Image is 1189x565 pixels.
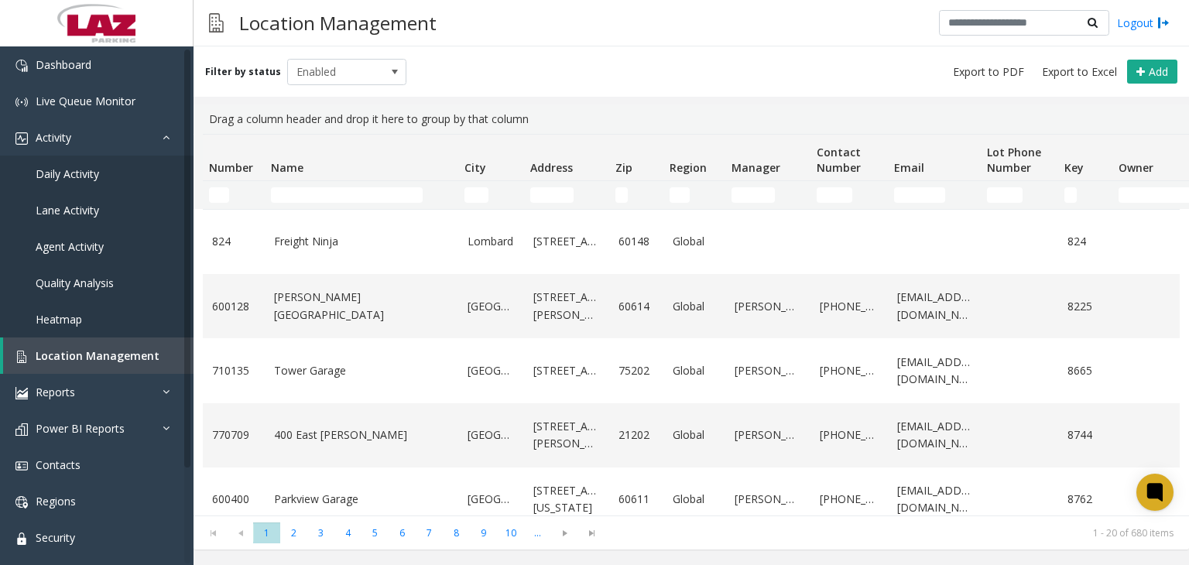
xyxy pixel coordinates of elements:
[1127,60,1177,84] button: Add
[663,181,725,209] td: Region Filter
[618,233,654,250] a: 60148
[271,160,303,175] span: Name
[203,104,1180,134] div: Drag a column header and drop it here to group by that column
[618,298,654,315] a: 60614
[468,426,515,443] a: [GEOGRAPHIC_DATA]
[820,491,879,508] a: [PHONE_NUMBER]
[1117,15,1170,31] a: Logout
[530,187,574,203] input: Address Filter
[36,203,99,217] span: Lane Activity
[15,423,28,436] img: 'icon'
[36,348,159,363] span: Location Management
[1067,426,1103,443] a: 8744
[554,527,575,539] span: Go to the next page
[618,426,654,443] a: 21202
[810,181,888,209] td: Contact Number Filter
[947,61,1030,83] button: Export to PDF
[15,460,28,472] img: 'icon'
[673,491,716,508] a: Global
[1067,298,1103,315] a: 8225
[609,181,663,209] td: Zip Filter
[307,522,334,543] span: Page 3
[334,522,361,543] span: Page 4
[464,160,486,175] span: City
[817,145,861,175] span: Contact Number
[464,187,488,203] input: City Filter
[36,494,76,508] span: Regions
[15,532,28,545] img: 'icon'
[212,298,255,315] a: 600128
[15,387,28,399] img: 'icon'
[212,233,255,250] a: 824
[36,421,125,436] span: Power BI Reports
[280,522,307,543] span: Page 2
[732,187,775,203] input: Manager Filter
[36,457,81,472] span: Contacts
[1157,15,1170,31] img: logout
[533,362,600,379] a: [STREET_ADDRESS]
[1067,362,1103,379] a: 8665
[618,362,654,379] a: 75202
[231,4,444,42] h3: Location Management
[15,351,28,363] img: 'icon'
[203,181,265,209] td: Number Filter
[524,522,551,543] span: Page 11
[673,298,716,315] a: Global
[670,160,707,175] span: Region
[533,482,600,517] a: [STREET_ADDRESS][US_STATE]
[36,312,82,327] span: Heatmap
[578,522,605,544] span: Go to the last page
[1067,233,1103,250] a: 824
[468,362,515,379] a: [GEOGRAPHIC_DATA]
[15,496,28,508] img: 'icon'
[36,57,91,72] span: Dashboard
[274,362,449,379] a: Tower Garage
[468,233,515,250] a: Lombard
[897,354,971,389] a: [EMAIL_ADDRESS][DOMAIN_NAME]
[194,134,1189,515] div: Data table
[725,181,810,209] td: Manager Filter
[735,491,801,508] a: [PERSON_NAME]
[205,65,281,79] label: Filter by status
[888,181,981,209] td: Email Filter
[209,187,229,203] input: Number Filter
[36,276,114,290] span: Quality Analysis
[894,187,945,203] input: Email Filter
[1042,64,1117,80] span: Export to Excel
[1119,160,1153,175] span: Owner
[36,239,104,254] span: Agent Activity
[615,187,628,203] input: Zip Filter
[15,96,28,108] img: 'icon'
[533,289,600,324] a: [STREET_ADDRESS][PERSON_NAME]
[551,522,578,544] span: Go to the next page
[581,527,602,539] span: Go to the last page
[212,491,255,508] a: 600400
[15,132,28,145] img: 'icon'
[533,418,600,453] a: [STREET_ADDRESS][PERSON_NAME]
[615,160,632,175] span: Zip
[1149,64,1168,79] span: Add
[468,298,515,315] a: [GEOGRAPHIC_DATA]
[212,426,255,443] a: 770709
[894,160,924,175] span: Email
[820,362,879,379] a: [PHONE_NUMBER]
[36,530,75,545] span: Security
[253,522,280,543] span: Page 1
[735,298,801,315] a: [PERSON_NAME]
[458,181,524,209] td: City Filter
[416,522,443,543] span: Page 7
[443,522,470,543] span: Page 8
[36,130,71,145] span: Activity
[820,298,879,315] a: [PHONE_NUMBER]
[981,181,1058,209] td: Lot Phone Number Filter
[288,60,382,84] span: Enabled
[36,94,135,108] span: Live Queue Monitor
[897,289,971,324] a: [EMAIL_ADDRESS][DOMAIN_NAME]
[1036,61,1123,83] button: Export to Excel
[524,181,609,209] td: Address Filter
[274,289,449,324] a: [PERSON_NAME][GEOGRAPHIC_DATA]
[271,187,423,203] input: Name Filter
[953,64,1024,80] span: Export to PDF
[274,233,449,250] a: Freight Ninja
[735,426,801,443] a: [PERSON_NAME]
